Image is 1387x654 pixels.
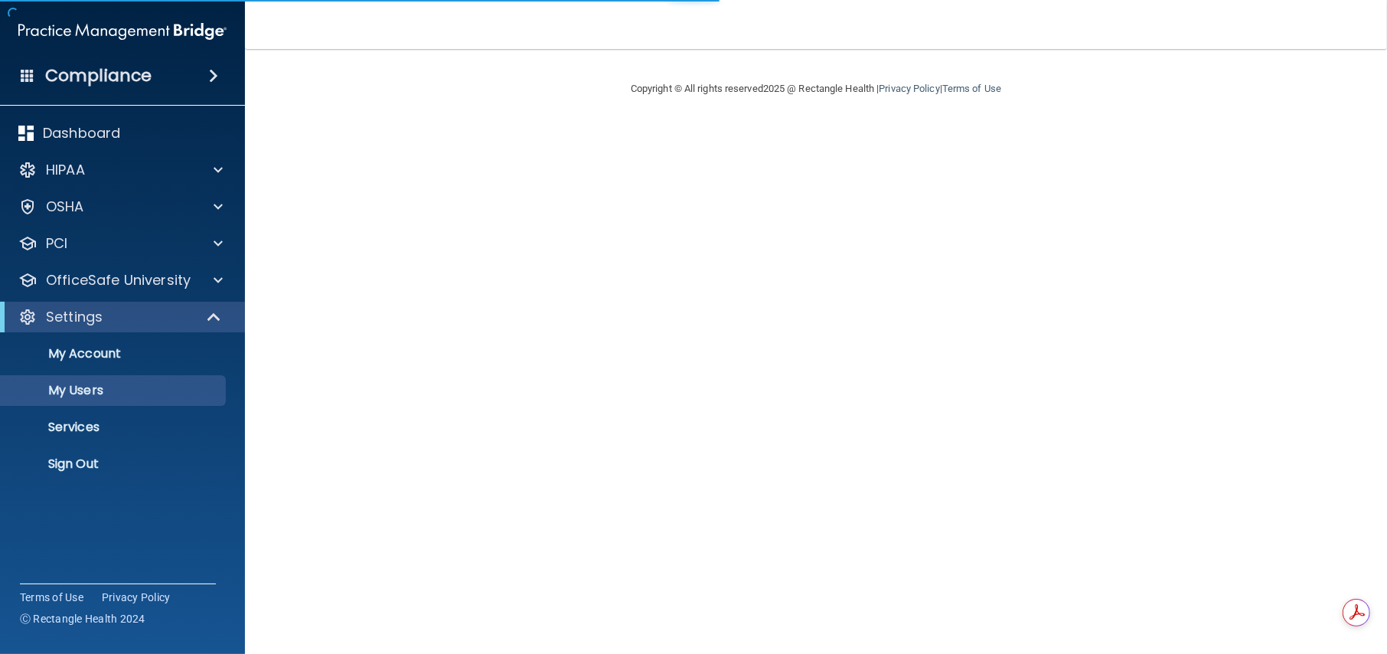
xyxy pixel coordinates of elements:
[20,611,145,626] span: Ⓒ Rectangle Health 2024
[10,383,219,398] p: My Users
[46,198,84,216] p: OSHA
[45,65,152,87] h4: Compliance
[46,161,85,179] p: HIPAA
[18,161,223,179] a: HIPAA
[43,124,120,142] p: Dashboard
[18,308,222,326] a: Settings
[18,126,34,141] img: dashboard.aa5b2476.svg
[18,16,227,47] img: PMB logo
[18,234,223,253] a: PCI
[18,198,223,216] a: OSHA
[942,83,1001,94] a: Terms of Use
[46,271,191,289] p: OfficeSafe University
[10,456,219,472] p: Sign Out
[10,346,219,361] p: My Account
[46,234,67,253] p: PCI
[102,590,171,605] a: Privacy Policy
[18,124,223,142] a: Dashboard
[20,590,83,605] a: Terms of Use
[537,64,1095,113] div: Copyright © All rights reserved 2025 @ Rectangle Health | |
[879,83,939,94] a: Privacy Policy
[18,271,223,289] a: OfficeSafe University
[46,308,103,326] p: Settings
[10,420,219,435] p: Services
